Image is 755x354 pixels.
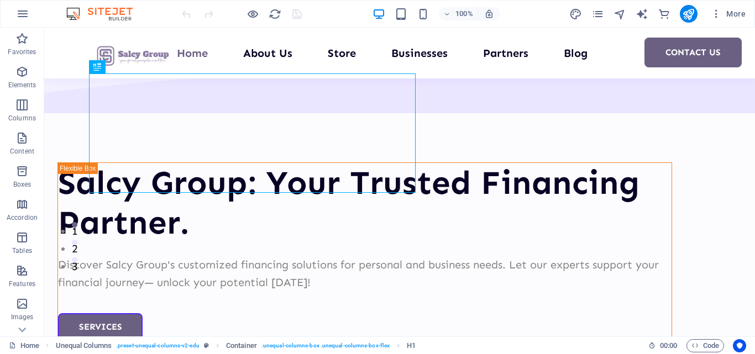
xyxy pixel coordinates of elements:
[658,8,670,20] i: Commerce
[9,339,39,352] a: Click to cancel selection. Double-click to open Pages
[660,339,677,352] span: 00 00
[706,5,750,23] button: More
[8,81,36,89] p: Elements
[686,339,724,352] button: Code
[246,7,259,20] button: Click here to leave preview mode and continue editing
[269,8,281,20] i: Reload page
[648,339,678,352] h6: Session time
[8,114,36,123] p: Columns
[439,7,478,20] button: 100%
[733,339,746,352] button: Usercentrics
[591,7,605,20] button: pages
[14,228,627,263] div: Discover Salcy Group's customized financing solutions for personal and business needs. Let our ex...
[56,339,112,352] span: Click to select. Double-click to edit
[9,279,35,288] p: Features
[614,7,627,20] button: navigator
[691,339,719,352] span: Code
[13,180,32,189] p: Boxes
[455,7,473,20] h6: 100%
[268,7,281,20] button: reload
[569,8,582,20] i: Design (Ctrl+Alt+Y)
[261,339,390,352] span: . unequal-columns-box .unequal-columns-box-flex
[8,47,36,56] p: Favorites
[569,7,583,20] button: design
[682,8,695,20] i: Publish
[711,8,746,19] span: More
[204,342,209,348] i: This element is a customizable preset
[614,8,626,20] i: Navigator
[11,313,34,321] p: Images
[636,8,648,20] i: AI Writer
[12,246,32,255] p: Tables
[56,339,416,352] nav: breadcrumb
[658,7,671,20] button: commerce
[10,147,34,156] p: Content
[116,339,200,352] span: . preset-unequal-columns-v2-edu
[7,213,38,222] p: Accordion
[64,7,146,20] img: Editor Logo
[484,9,494,19] i: On resize automatically adjust zoom level to fit chosen device.
[407,339,416,352] span: Click to select. Double-click to edit
[226,339,257,352] span: Click to select. Double-click to edit
[680,5,698,23] button: publish
[668,341,669,350] span: :
[636,7,649,20] button: text_generator
[591,8,604,20] i: Pages (Ctrl+Alt+S)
